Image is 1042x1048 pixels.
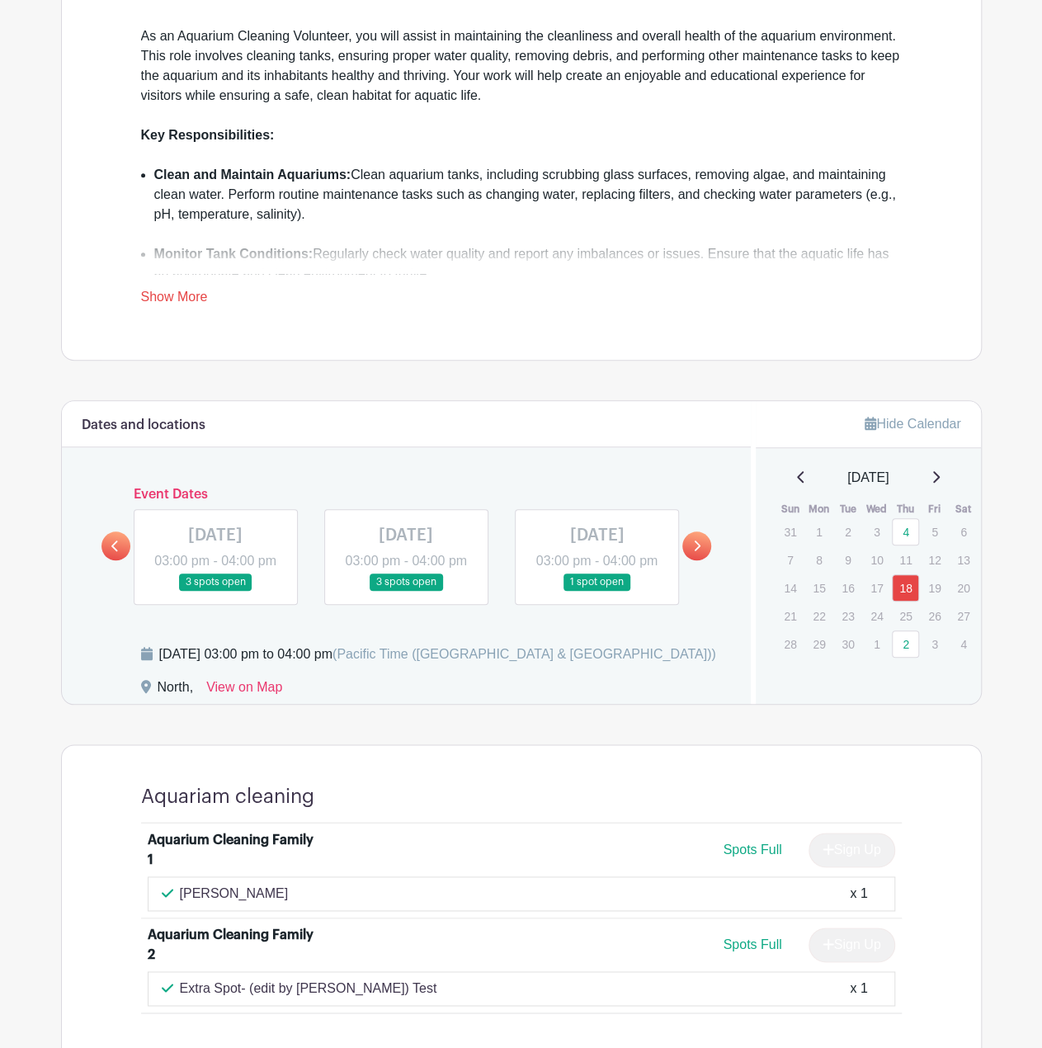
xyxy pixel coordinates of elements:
[130,487,683,503] h6: Event Dates
[950,519,977,545] p: 6
[158,677,194,704] div: North,
[862,501,891,517] th: Wed
[834,575,861,601] p: 16
[834,519,861,545] p: 2
[776,519,804,545] p: 31
[892,574,919,602] a: 18
[723,843,781,857] span: Spots Full
[154,168,351,182] strong: Clean and Maintain Aquariums:
[920,501,949,517] th: Fri
[805,575,832,601] p: 15
[834,631,861,657] p: 30
[776,631,804,657] p: 28
[805,547,832,573] p: 8
[154,247,314,261] strong: Monitor Tank Conditions:
[154,165,902,244] li: Clean aquarium tanks, including scrubbing glass surfaces, removing algae, and maintaining clean w...
[921,547,948,573] p: 12
[863,631,890,657] p: 1
[863,547,890,573] p: 10
[834,603,861,629] p: 23
[950,547,977,573] p: 13
[776,603,804,629] p: 21
[805,631,832,657] p: 29
[892,603,919,629] p: 25
[154,244,902,304] li: Regularly check water quality and report any imbalances or issues. Ensure that the aquatic life h...
[921,575,948,601] p: 19
[332,647,716,661] span: (Pacific Time ([GEOGRAPHIC_DATA] & [GEOGRAPHIC_DATA]))
[159,644,716,664] div: [DATE] 03:00 pm to 04:00 pm
[863,575,890,601] p: 17
[180,884,289,904] p: [PERSON_NAME]
[863,603,890,629] p: 24
[950,631,977,657] p: 4
[206,677,282,704] a: View on Map
[949,501,978,517] th: Sat
[723,937,781,951] span: Spots Full
[180,979,437,998] p: Extra Spot- (edit by [PERSON_NAME]) Test
[141,785,314,809] h4: Aquariam cleaning
[850,979,867,998] div: x 1
[148,830,315,870] div: Aquarium Cleaning Family 1
[892,518,919,545] a: 4
[850,884,867,904] div: x 1
[776,501,804,517] th: Sun
[833,501,862,517] th: Tue
[950,575,977,601] p: 20
[921,631,948,657] p: 3
[921,519,948,545] p: 5
[892,630,919,658] a: 2
[847,468,889,488] span: [DATE]
[776,547,804,573] p: 7
[141,128,275,142] strong: Key Responsibilities:
[141,290,208,310] a: Show More
[805,603,832,629] p: 22
[82,418,205,433] h6: Dates and locations
[863,519,890,545] p: 3
[892,547,919,573] p: 11
[865,417,960,431] a: Hide Calendar
[834,547,861,573] p: 9
[921,603,948,629] p: 26
[891,501,920,517] th: Thu
[148,925,315,965] div: Aquarium Cleaning Family 2
[776,575,804,601] p: 14
[950,603,977,629] p: 27
[805,519,832,545] p: 1
[141,26,902,125] div: As an Aquarium Cleaning Volunteer, you will assist in maintaining the cleanliness and overall hea...
[804,501,833,517] th: Mon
